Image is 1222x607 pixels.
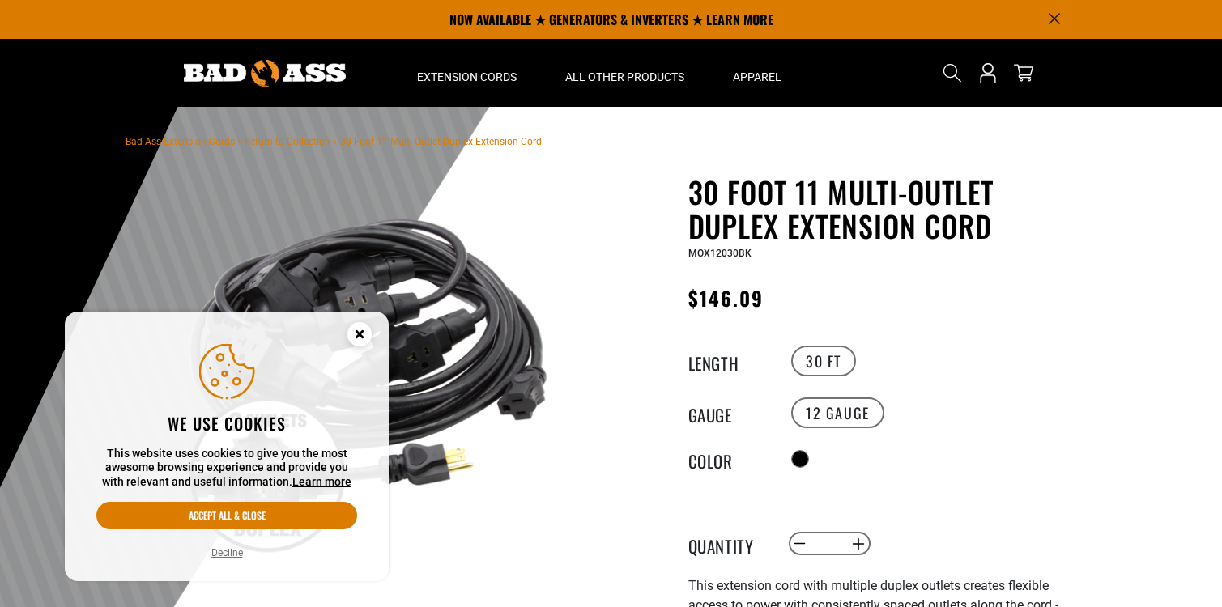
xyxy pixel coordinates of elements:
span: MOX12030BK [688,248,752,259]
p: This website uses cookies to give you the most awesome browsing experience and provide you with r... [96,447,357,490]
label: 30 FT [791,346,856,376]
span: 30 Foot 11 Multi-Outlet Duplex Extension Cord [340,136,542,147]
nav: breadcrumbs [126,131,542,151]
aside: Cookie Consent [65,312,389,582]
span: $146.09 [688,283,764,312]
span: › [334,136,337,147]
label: 12 Gauge [791,397,884,428]
legend: Color [688,448,769,469]
button: Decline [207,545,248,561]
legend: Length [688,350,769,371]
h2: We use cookies [96,413,357,434]
summary: Search [939,60,965,86]
h1: 30 Foot 11 Multi-Outlet Duplex Extension Cord [688,175,1085,243]
summary: Apparel [709,39,806,107]
span: › [238,136,241,147]
span: Apparel [733,70,781,84]
img: black [173,178,564,568]
a: Learn more [292,475,351,488]
a: Bad Ass Extension Cords [126,136,235,147]
span: All Other Products [565,70,684,84]
summary: All Other Products [541,39,709,107]
span: Extension Cords [417,70,517,84]
summary: Extension Cords [393,39,541,107]
img: Bad Ass Extension Cords [184,60,346,87]
legend: Gauge [688,402,769,423]
button: Accept all & close [96,502,357,529]
label: Quantity [688,533,769,554]
a: Return to Collection [245,136,330,147]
